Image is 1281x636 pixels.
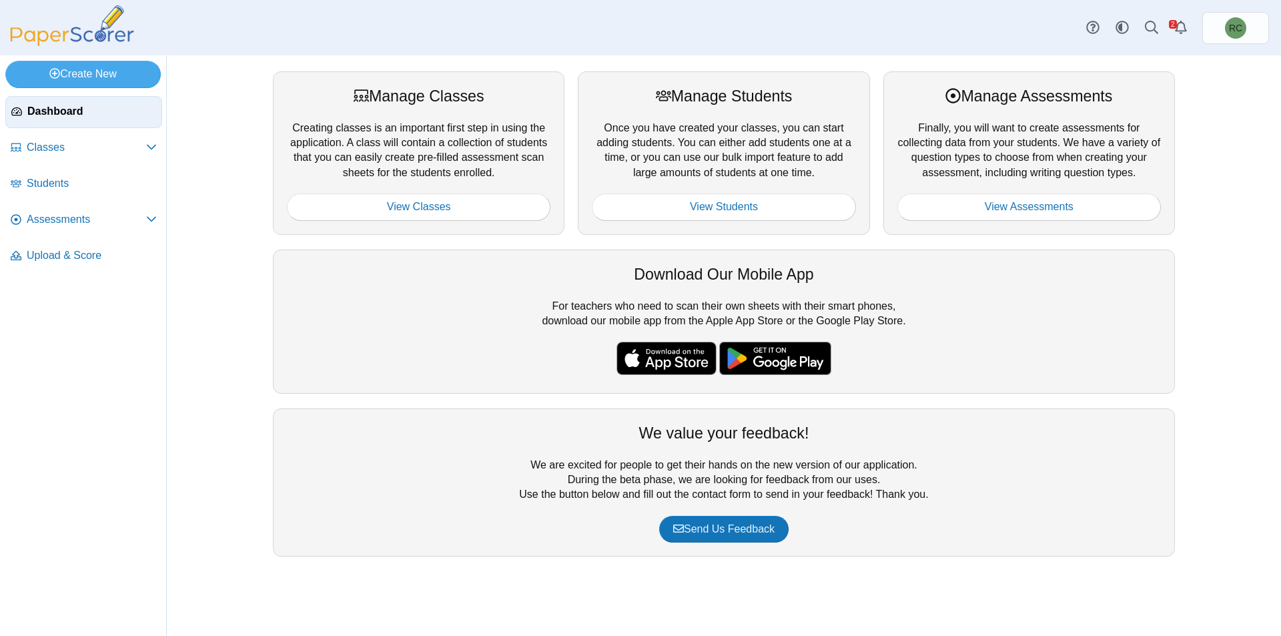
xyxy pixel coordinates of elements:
[659,516,789,543] a: Send Us Feedback
[616,342,717,375] img: apple-store-badge.svg
[287,422,1161,444] div: We value your feedback!
[273,408,1175,557] div: We are excited for people to get their hands on the new version of our application. During the be...
[287,194,550,220] a: View Classes
[1225,17,1246,39] span: Robert Coyle
[5,132,162,164] a: Classes
[5,61,161,87] a: Create New
[897,194,1161,220] a: View Assessments
[5,96,162,128] a: Dashboard
[5,168,162,200] a: Students
[5,204,162,236] a: Assessments
[27,248,157,263] span: Upload & Score
[5,240,162,272] a: Upload & Score
[27,140,146,155] span: Classes
[27,212,146,227] span: Assessments
[5,37,139,48] a: PaperScorer
[673,523,775,535] span: Send Us Feedback
[883,71,1175,234] div: Finally, you will want to create assessments for collecting data from your students. We have a va...
[897,85,1161,107] div: Manage Assessments
[27,176,157,191] span: Students
[1202,12,1269,44] a: Robert Coyle
[719,342,831,375] img: google-play-badge.png
[273,71,564,234] div: Creating classes is an important first step in using the application. A class will contain a coll...
[592,85,855,107] div: Manage Students
[5,5,139,46] img: PaperScorer
[287,264,1161,285] div: Download Our Mobile App
[578,71,869,234] div: Once you have created your classes, you can start adding students. You can either add students on...
[27,104,156,119] span: Dashboard
[1229,23,1242,33] span: Robert Coyle
[273,250,1175,394] div: For teachers who need to scan their own sheets with their smart phones, download our mobile app f...
[1166,13,1196,43] a: Alerts
[592,194,855,220] a: View Students
[287,85,550,107] div: Manage Classes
